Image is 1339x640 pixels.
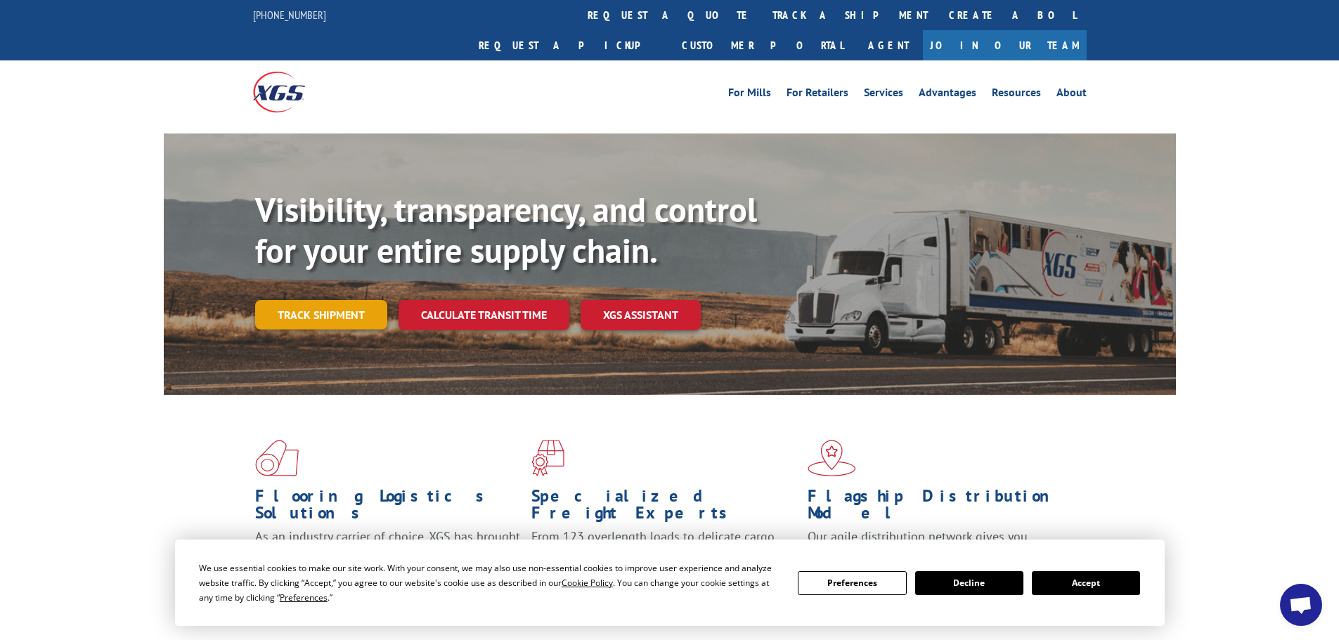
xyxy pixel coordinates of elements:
img: xgs-icon-focused-on-flooring-red [531,440,564,476]
a: Agent [854,30,923,60]
img: xgs-icon-total-supply-chain-intelligence-red [255,440,299,476]
span: Preferences [280,592,328,603]
h1: Flooring Logistics Solutions [255,488,521,528]
a: For Retailers [787,87,848,103]
span: Our agile distribution network gives you nationwide inventory management on demand. [808,528,1066,561]
a: Calculate transit time [399,300,569,330]
button: Decline [915,571,1023,595]
a: Services [864,87,903,103]
a: [PHONE_NUMBER] [253,8,326,22]
div: We use essential cookies to make our site work. With your consent, we may also use non-essential ... [199,561,781,605]
a: About [1056,87,1087,103]
h1: Specialized Freight Experts [531,488,797,528]
span: As an industry carrier of choice, XGS has brought innovation and dedication to flooring logistics... [255,528,520,578]
a: Resources [992,87,1041,103]
button: Preferences [798,571,906,595]
p: From 123 overlength loads to delicate cargo, our experienced staff knows the best way to move you... [531,528,797,591]
a: For Mills [728,87,771,103]
a: XGS ASSISTANT [581,300,701,330]
img: xgs-icon-flagship-distribution-model-red [808,440,856,476]
div: Open chat [1280,584,1322,626]
button: Accept [1032,571,1140,595]
a: Request a pickup [468,30,671,60]
a: Customer Portal [671,30,854,60]
h1: Flagship Distribution Model [808,488,1073,528]
b: Visibility, transparency, and control for your entire supply chain. [255,188,757,272]
a: Track shipment [255,300,387,329]
div: Cookie Consent Prompt [175,540,1165,626]
a: Join Our Team [923,30,1087,60]
span: Cookie Policy [562,577,613,589]
a: Advantages [919,87,976,103]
